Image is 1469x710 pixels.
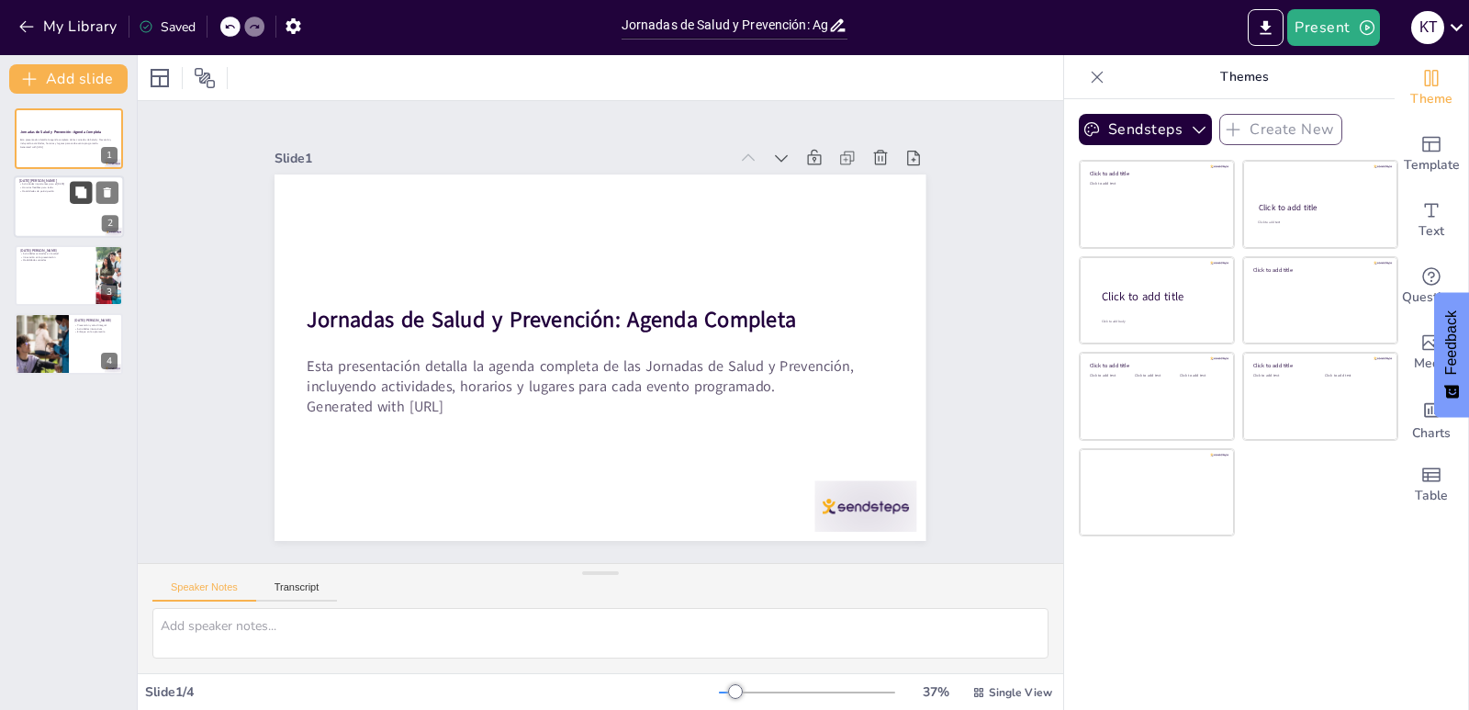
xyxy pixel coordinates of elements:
div: 2 [14,176,124,239]
p: Actividades importantes para el [DATE] [19,183,118,186]
div: Click to add body [1102,320,1217,324]
p: Esta presentación detalla la agenda completa de las Jornadas de Salud y Prevención, incluyendo ac... [20,139,118,145]
div: 2 [102,216,118,232]
span: Questions [1402,287,1462,308]
strong: Jornadas de Salud y Prevención: Agenda Completa [308,305,796,334]
div: 1 [15,108,123,169]
div: Click to add text [1135,374,1176,378]
span: Theme [1410,89,1452,109]
button: Delete Slide [95,114,118,136]
button: Sendsteps [1079,114,1212,145]
div: Click to add title [1253,362,1385,369]
p: Themes [1112,55,1376,99]
span: Media [1414,354,1450,374]
div: Change the overall theme [1395,55,1468,121]
div: 4 [101,353,118,369]
div: Slide 1 [275,150,727,167]
button: Delete Slide [96,182,118,204]
div: Add text boxes [1395,187,1468,254]
p: Horarios flexibles para todos [19,186,118,190]
p: Esta presentación detalla la agenda completa de las Jornadas de Salud y Prevención, incluyendo ac... [308,356,893,397]
button: My Library [14,12,125,41]
div: Get real-time input from your audience [1395,254,1468,320]
p: Actividades centradas en la salud [20,252,91,255]
button: Duplicate Slide [70,182,92,204]
button: Present [1287,9,1379,46]
p: [DATE][PERSON_NAME] [20,248,91,254]
strong: Jornadas de Salud y Prevención: Agenda Completa [20,130,102,135]
div: K T [1411,11,1444,44]
input: Insert title [622,12,829,39]
button: Duplicate Slide [70,251,92,273]
div: 4 [15,313,123,374]
div: Click to add title [1253,265,1385,273]
div: 1 [101,147,118,163]
div: 3 [15,245,123,306]
div: Click to add text [1180,374,1221,378]
div: Layout [145,63,174,93]
div: 37 % [914,683,958,701]
button: Create New [1219,114,1342,145]
button: K T [1411,9,1444,46]
p: Enfoque en la optometría [74,331,118,334]
button: Export to PowerPoint [1248,9,1284,46]
div: Add charts and graphs [1395,386,1468,452]
div: Click to add text [1090,182,1221,186]
span: Position [194,67,216,89]
div: Click to add title [1090,362,1221,369]
span: Single View [989,685,1052,700]
p: Modalidades variadas [20,259,91,263]
button: Feedback - Show survey [1434,292,1469,417]
p: Generated with [URL] [308,397,893,417]
button: Duplicate Slide [70,114,92,136]
div: 3 [101,284,118,300]
div: Click to add text [1090,374,1131,378]
div: Click to add title [1259,202,1381,213]
button: Transcript [256,581,338,602]
div: Click to add text [1325,374,1383,378]
div: Slide 1 / 4 [145,683,719,701]
span: Text [1419,221,1444,242]
span: Table [1415,486,1448,506]
button: Duplicate Slide [70,319,92,341]
p: Innovación en la presentación [20,255,91,259]
div: Saved [139,18,196,36]
div: Add ready made slides [1395,121,1468,187]
p: [DATE][PERSON_NAME] [74,318,118,323]
p: Generated with [URL] [20,145,118,149]
button: Add slide [9,64,128,94]
p: [DATE][PERSON_NAME] [19,179,118,185]
div: Add images, graphics, shapes or video [1395,320,1468,386]
p: Prevención y salud integral [74,324,118,328]
div: Click to add title [1090,170,1221,177]
div: Add a table [1395,452,1468,518]
p: Actividades interactivas [74,327,118,331]
span: Template [1404,155,1460,175]
button: Delete Slide [95,251,118,273]
button: Speaker Notes [152,581,256,602]
div: Click to add text [1258,220,1380,225]
div: Click to add title [1102,289,1219,305]
button: Delete Slide [95,319,118,341]
div: Click to add text [1253,374,1311,378]
p: Modalidades de participación [19,190,118,194]
span: Charts [1412,423,1451,444]
span: Feedback [1443,310,1460,375]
